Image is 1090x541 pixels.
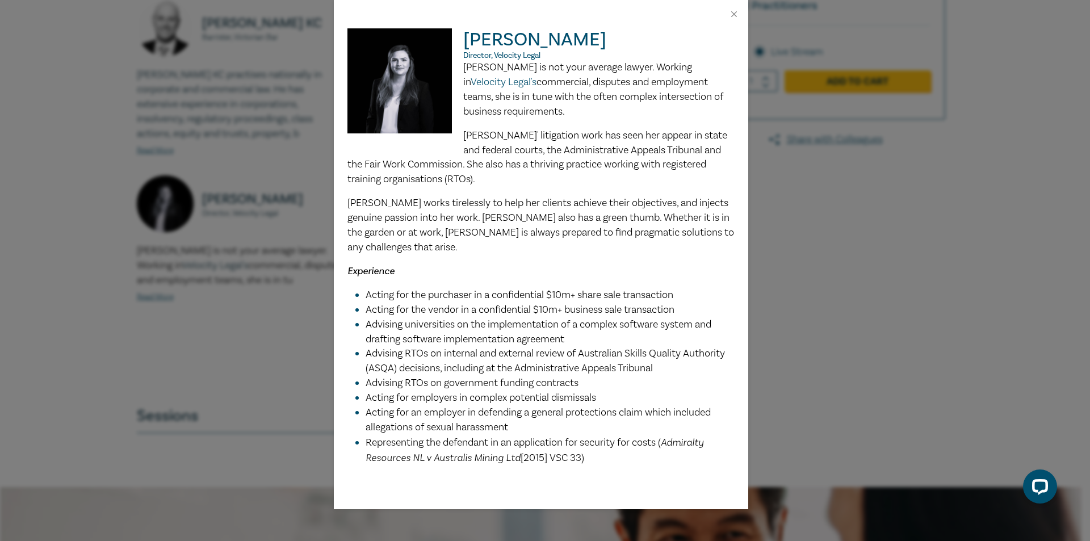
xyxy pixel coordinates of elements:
[347,28,735,60] h2: [PERSON_NAME]
[463,51,540,61] span: Director, Velocity Legal
[463,76,723,118] span: commercial, disputes and employment teams, she is in tune with the often complex intersection of ...
[366,303,674,316] span: Acting for the vendor in a confidential $10m+ business sale transaction
[729,9,739,19] button: Close
[521,451,584,464] span: [2015] VSC 33)
[366,406,711,434] span: Acting for an employer in defending a general protections claim which included allegations of sex...
[366,436,661,449] span: Representing the defendant in an application for security for costs (
[347,265,395,278] em: Experience
[366,318,711,346] span: Advising universities on the implementation of a complex software system and drafting software im...
[1014,465,1062,513] iframe: LiveChat chat widget
[347,196,734,254] span: [PERSON_NAME] works tirelessly to help her clients achieve their objectives, and injects genuine ...
[347,28,464,145] img: Jess Hill
[366,436,703,463] em: Admiralty Resources NL v Australis Mining Ltd
[366,376,578,389] span: Advising RTOs on government funding contracts
[366,347,725,375] span: Advising RTOs on internal and external review of Australian Skills Quality Authority (ASQA) decis...
[366,391,596,404] span: Acting for employers in complex potential dismissals
[347,60,735,119] p: Velocity Legal's
[463,61,692,89] span: [PERSON_NAME] is not your average lawyer. Working in
[366,288,673,301] span: Acting for the purchaser in a confidential $10m+ share sale transaction
[347,129,728,186] span: [PERSON_NAME]' litigation work has seen her appear in state and federal courts, the Administrativ...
